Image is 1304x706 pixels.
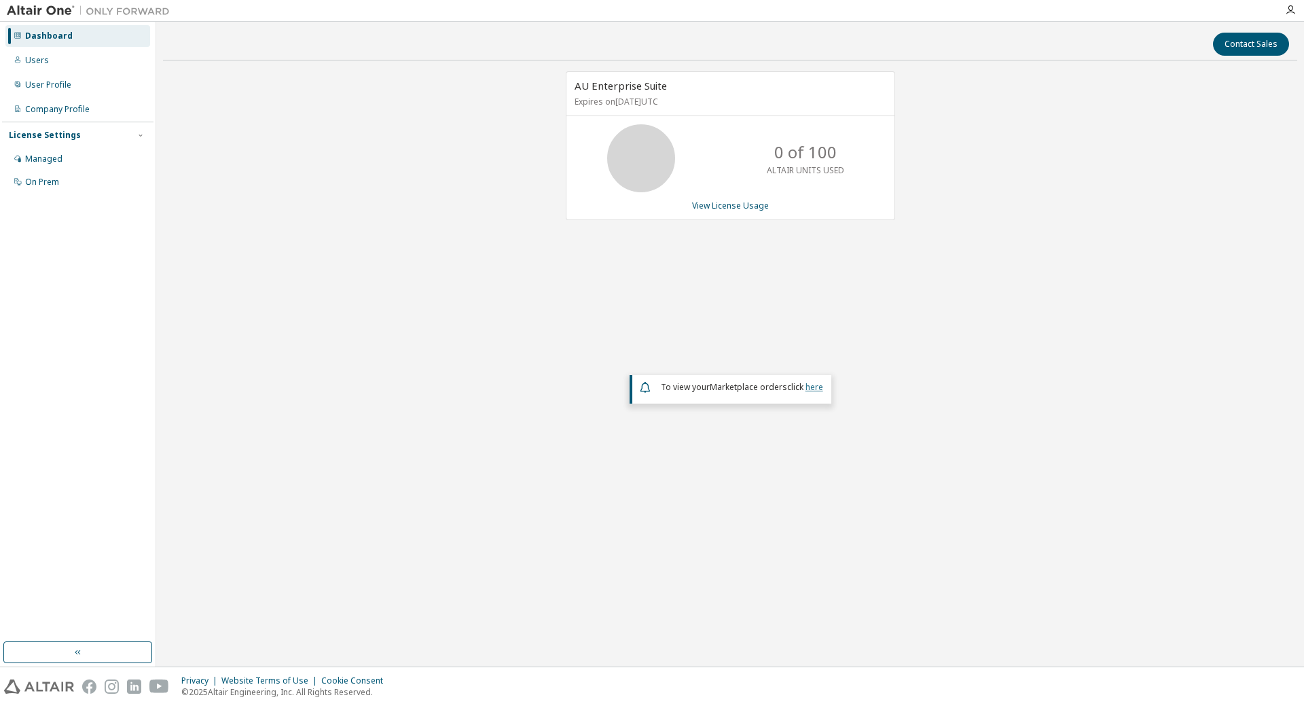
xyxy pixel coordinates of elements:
em: Marketplace orders [710,381,787,393]
a: View License Usage [692,200,769,211]
img: altair_logo.svg [4,679,74,694]
div: Company Profile [25,104,90,115]
div: Website Terms of Use [221,675,321,686]
div: License Settings [9,130,81,141]
a: here [805,381,823,393]
img: linkedin.svg [127,679,141,694]
div: Cookie Consent [321,675,391,686]
p: © 2025 Altair Engineering, Inc. All Rights Reserved. [181,686,391,698]
p: Expires on [DATE] UTC [575,96,883,107]
p: ALTAIR UNITS USED [767,164,844,176]
span: To view your click [661,381,823,393]
img: facebook.svg [82,679,96,694]
div: On Prem [25,177,59,188]
div: Users [25,55,49,66]
p: 0 of 100 [774,141,837,164]
img: youtube.svg [149,679,169,694]
div: Dashboard [25,31,73,41]
img: instagram.svg [105,679,119,694]
img: Altair One [7,4,177,18]
button: Contact Sales [1213,33,1289,56]
div: User Profile [25,80,71,90]
div: Privacy [181,675,221,686]
span: AU Enterprise Suite [575,79,667,92]
div: Managed [25,154,62,164]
